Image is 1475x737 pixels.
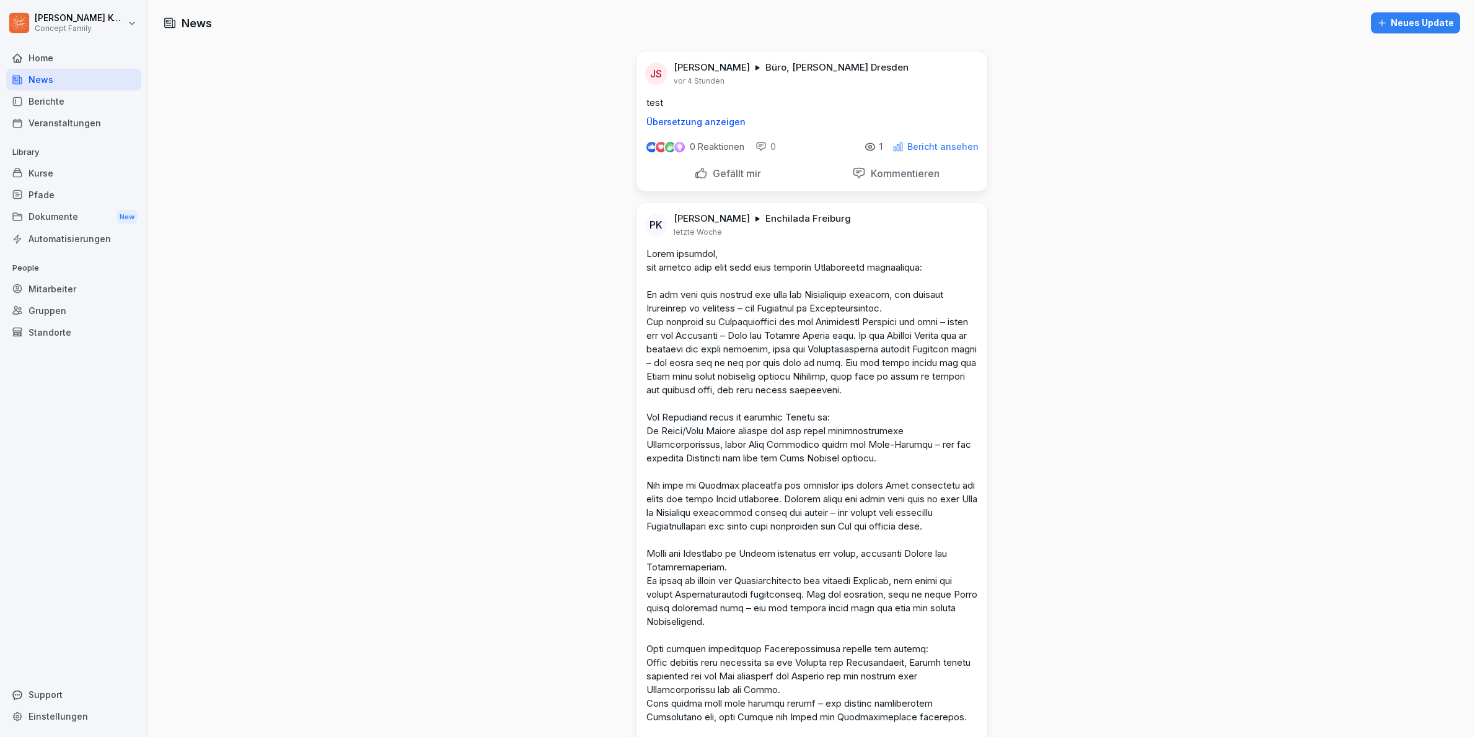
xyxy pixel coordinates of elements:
[645,63,667,85] div: JS
[645,214,667,236] div: PK
[674,141,685,152] img: inspiring
[6,206,141,229] div: Dokumente
[1377,16,1454,30] div: Neues Update
[879,142,883,152] p: 1
[656,142,666,152] img: love
[117,210,138,224] div: New
[646,142,656,152] img: like
[6,321,141,343] a: Standorte
[35,13,125,24] p: [PERSON_NAME] Komarov
[866,167,940,180] p: Kommentieren
[708,167,761,180] p: Gefällt mir
[690,142,744,152] p: 0 Reaktionen
[35,24,125,33] p: Concept Family
[6,184,141,206] a: Pfade
[674,227,722,237] p: letzte Woche
[6,112,141,134] a: Veranstaltungen
[765,61,909,74] p: Büro, [PERSON_NAME] Dresden
[674,61,750,74] p: [PERSON_NAME]
[6,90,141,112] a: Berichte
[6,206,141,229] a: DokumenteNew
[6,228,141,250] a: Automatisierungen
[182,15,212,32] h1: News
[755,141,776,153] div: 0
[6,47,141,69] a: Home
[6,278,141,300] a: Mitarbeiter
[6,684,141,705] div: Support
[907,142,979,152] p: Bericht ansehen
[1371,12,1460,33] button: Neues Update
[6,705,141,727] a: Einstellungen
[6,258,141,278] p: People
[765,212,851,225] p: Enchilada Freiburg
[6,142,141,162] p: Library
[646,96,977,110] p: test
[6,300,141,321] a: Gruppen
[665,142,676,152] img: celebrate
[646,117,977,127] p: Übersetzung anzeigen
[674,212,750,225] p: [PERSON_NAME]
[6,69,141,90] a: News
[6,162,141,184] a: Kurse
[674,76,724,86] p: vor 4 Stunden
